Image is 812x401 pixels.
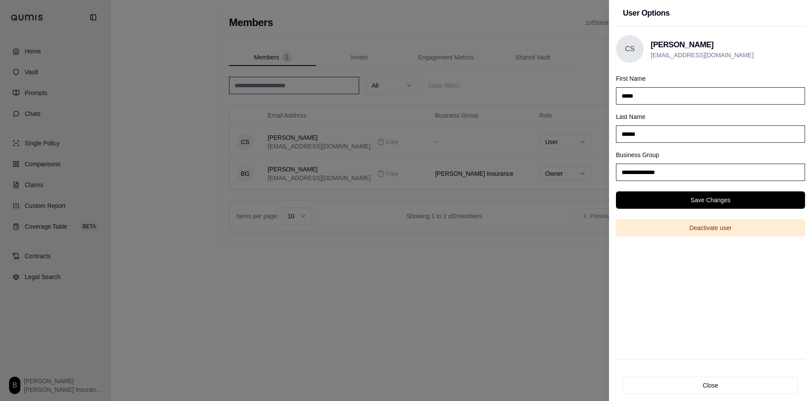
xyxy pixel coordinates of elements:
[651,39,753,51] h3: [PERSON_NAME]
[616,35,644,63] span: CS
[651,51,753,59] p: [EMAIL_ADDRESS][DOMAIN_NAME]
[616,75,645,82] label: First Name
[623,377,798,394] button: Close
[616,191,805,209] button: Save Changes
[623,7,798,19] h2: User Options
[616,113,645,120] label: Last Name
[616,219,805,237] button: Deactivate user
[616,151,659,158] label: Business Group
